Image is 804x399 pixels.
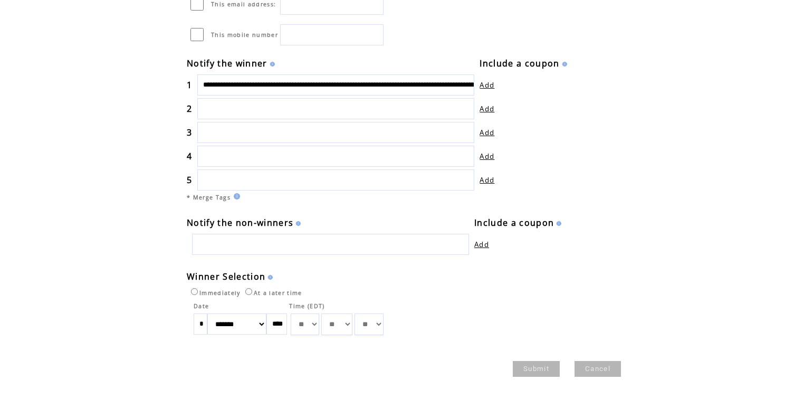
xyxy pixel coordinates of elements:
img: help.gif [554,221,561,226]
label: Immediately [188,289,241,297]
span: 5 [187,174,192,186]
span: 2 [187,103,192,115]
a: Add [474,240,489,249]
img: help.gif [265,275,273,280]
input: At a later time [245,288,252,295]
a: Cancel [575,361,621,377]
a: Add [480,128,494,137]
span: Winner Selection [187,271,265,282]
input: Immediately [191,288,198,295]
img: help.gif [293,221,301,226]
a: Add [480,175,494,185]
span: 1 [187,79,192,91]
span: 4 [187,150,192,162]
img: help.gif [267,62,275,66]
a: Add [480,80,494,90]
span: Include a coupon [480,58,559,69]
span: Notify the non-winners [187,217,293,229]
img: help.gif [231,193,240,199]
span: Time (EDT) [289,302,324,310]
span: Notify the winner [187,58,267,69]
span: This mobile number [211,31,278,39]
label: At a later time [243,289,302,297]
span: This email address: [211,1,276,8]
span: 3 [187,127,192,138]
span: Include a coupon [474,217,554,229]
a: Add [480,104,494,113]
a: Add [480,151,494,161]
img: help.gif [560,62,567,66]
span: * Merge Tags [187,194,231,201]
a: Submit [513,361,560,377]
span: Date [194,302,209,310]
